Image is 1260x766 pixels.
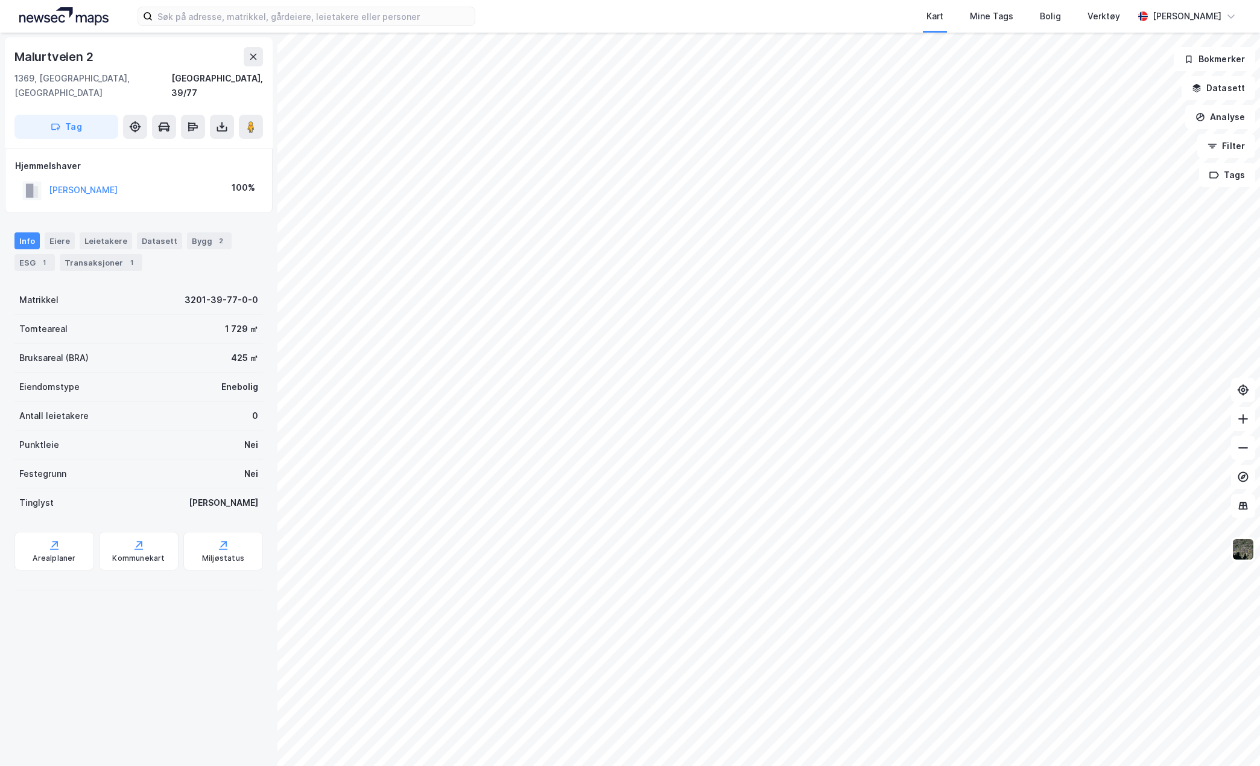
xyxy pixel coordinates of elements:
[15,159,262,173] div: Hjemmelshaver
[202,554,244,563] div: Miljøstatus
[125,257,138,269] div: 1
[153,7,475,25] input: Søk på adresse, matrikkel, gårdeiere, leietakere eller personer
[33,554,75,563] div: Arealplaner
[19,438,59,452] div: Punktleie
[14,115,118,139] button: Tag
[252,409,258,423] div: 0
[60,254,142,271] div: Transaksjoner
[19,7,109,25] img: logo.a4113a55bc3d86da70a041830d287a7e.svg
[19,496,54,510] div: Tinglyst
[185,293,258,307] div: 3201-39-77-0-0
[112,554,165,563] div: Kommunekart
[1197,134,1255,158] button: Filter
[189,496,258,510] div: [PERSON_NAME]
[19,322,68,336] div: Tomteareal
[1185,105,1255,129] button: Analyse
[45,232,75,249] div: Eiere
[926,9,943,24] div: Kart
[14,232,40,249] div: Info
[14,71,171,100] div: 1369, [GEOGRAPHIC_DATA], [GEOGRAPHIC_DATA]
[80,232,132,249] div: Leietakere
[19,351,89,365] div: Bruksareal (BRA)
[19,467,66,481] div: Festegrunn
[14,254,55,271] div: ESG
[14,47,95,66] div: Malurtveien 2
[1200,708,1260,766] iframe: Chat Widget
[187,232,232,249] div: Bygg
[1153,9,1221,24] div: [PERSON_NAME]
[231,351,258,365] div: 425 ㎡
[1087,9,1120,24] div: Verktøy
[19,380,80,394] div: Eiendomstype
[970,9,1013,24] div: Mine Tags
[244,438,258,452] div: Nei
[225,322,258,336] div: 1 729 ㎡
[244,467,258,481] div: Nei
[1040,9,1061,24] div: Bolig
[1232,538,1255,561] img: 9k=
[221,380,258,394] div: Enebolig
[19,409,89,423] div: Antall leietakere
[1200,708,1260,766] div: Kontrollprogram for chat
[1174,47,1255,71] button: Bokmerker
[137,232,182,249] div: Datasett
[19,293,59,307] div: Matrikkel
[1199,163,1255,187] button: Tags
[215,235,227,247] div: 2
[38,257,50,269] div: 1
[1182,76,1255,100] button: Datasett
[171,71,263,100] div: [GEOGRAPHIC_DATA], 39/77
[232,180,255,195] div: 100%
